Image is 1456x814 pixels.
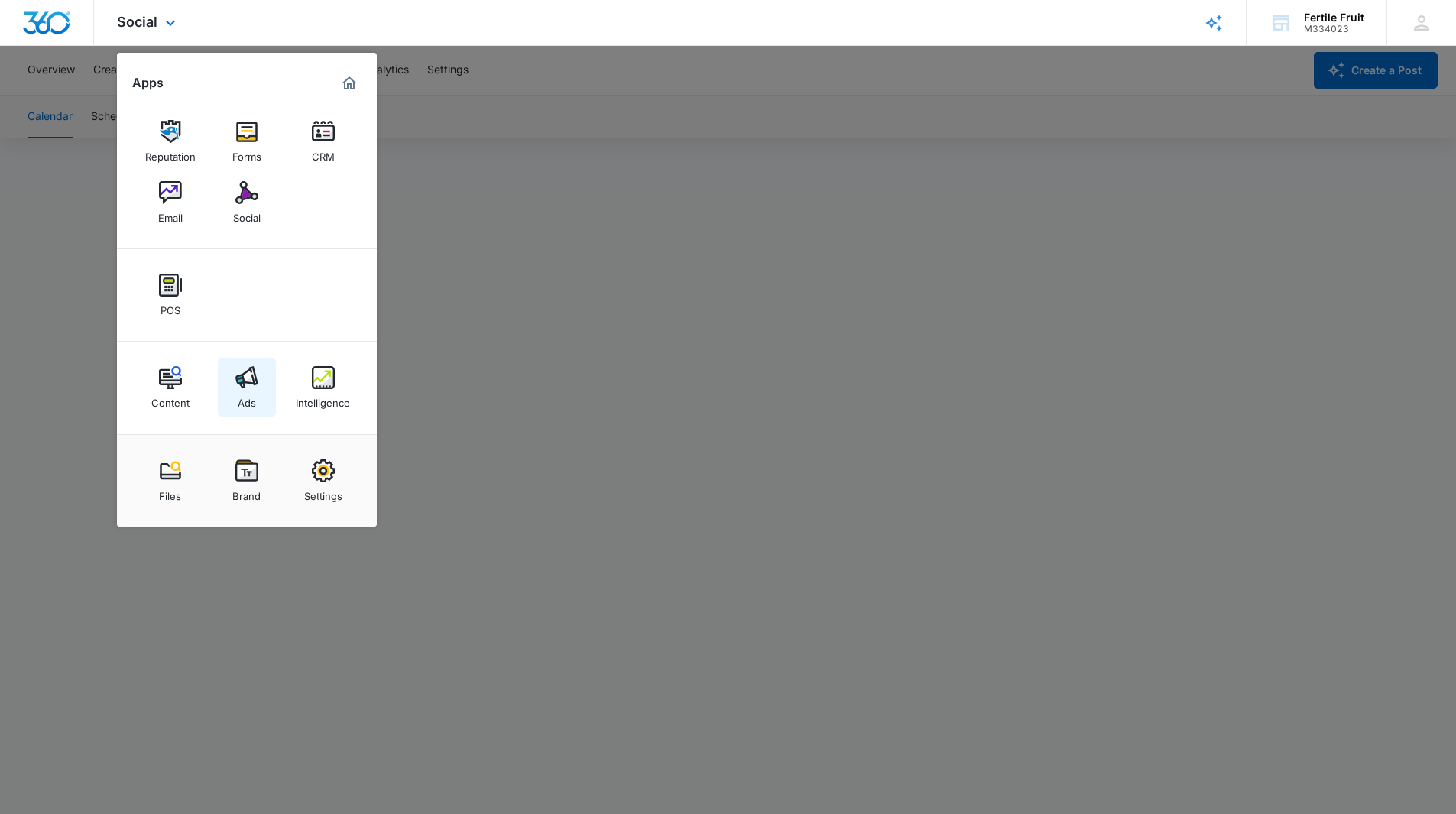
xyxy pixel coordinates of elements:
a: Marketing 360® Dashboard [337,71,362,96]
div: Email [158,204,183,224]
a: Intelligence [294,358,352,417]
a: Files [141,452,199,510]
div: POS [161,297,180,316]
div: account id [1304,24,1364,34]
div: CRM [312,143,335,163]
a: Settings [294,452,352,510]
div: Settings [304,482,342,502]
a: Brand [218,452,276,510]
div: Intelligence [296,389,350,409]
div: Files [159,482,181,502]
a: Ads [218,358,276,417]
h2: Apps [132,76,164,90]
div: Reputation [145,143,196,163]
div: Ads [238,389,256,409]
div: Brand [232,482,261,502]
div: Social [233,204,261,224]
a: Social [218,174,276,232]
a: Forms [218,112,276,170]
a: POS [141,266,199,324]
a: Reputation [141,112,199,170]
div: Forms [232,143,261,163]
a: Content [141,358,199,417]
div: Content [151,389,190,409]
span: Social [117,14,157,30]
div: account name [1304,11,1364,24]
a: CRM [294,112,352,170]
a: Email [141,174,199,232]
